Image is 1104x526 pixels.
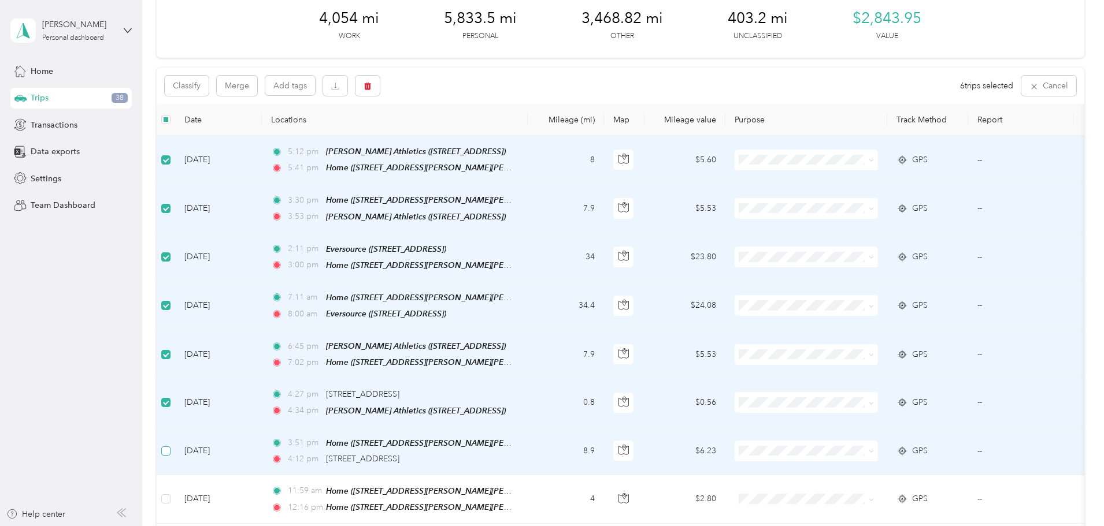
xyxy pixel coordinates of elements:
[326,341,506,350] span: [PERSON_NAME] Athletics ([STREET_ADDRESS])
[265,76,315,95] button: Add tags
[968,282,1073,330] td: --
[288,291,321,304] span: 7:11 am
[288,388,321,401] span: 4:27 pm
[288,501,321,514] span: 12:16 pm
[912,396,928,409] span: GPS
[968,379,1073,427] td: --
[912,299,928,312] span: GPS
[288,437,321,449] span: 3:51 pm
[326,389,399,399] span: [STREET_ADDRESS]
[968,427,1073,475] td: --
[644,184,725,233] td: $5.53
[968,184,1073,233] td: --
[288,484,321,497] span: 11:59 am
[644,136,725,184] td: $5.60
[326,454,399,464] span: [STREET_ADDRESS]
[175,233,262,282] td: [DATE]
[288,356,321,369] span: 7:02 pm
[175,475,262,524] td: [DATE]
[581,9,663,28] span: 3,468.82 mi
[733,31,782,42] p: Unclassified
[288,453,321,465] span: 4:12 pm
[288,404,321,417] span: 4:34 pm
[644,282,725,330] td: $24.08
[288,210,321,223] span: 3:53 pm
[326,438,559,448] span: Home ([STREET_ADDRESS][PERSON_NAME][PERSON_NAME])
[912,445,928,457] span: GPS
[528,427,604,475] td: 8.9
[31,92,49,104] span: Trips
[912,154,928,166] span: GPS
[112,93,128,103] span: 38
[326,502,559,512] span: Home ([STREET_ADDRESS][PERSON_NAME][PERSON_NAME])
[968,233,1073,282] td: --
[319,9,379,28] span: 4,054 mi
[326,357,559,367] span: Home ([STREET_ADDRESS][PERSON_NAME][PERSON_NAME])
[326,163,559,173] span: Home ([STREET_ADDRESS][PERSON_NAME][PERSON_NAME])
[528,104,604,136] th: Mileage (mi)
[217,76,257,96] button: Merge
[887,104,968,136] th: Track Method
[339,31,360,42] p: Work
[175,104,262,136] th: Date
[644,379,725,427] td: $0.56
[288,243,321,255] span: 2:11 pm
[853,9,921,28] span: $2,843.95
[175,379,262,427] td: [DATE]
[528,379,604,427] td: 0.8
[912,202,928,215] span: GPS
[644,233,725,282] td: $23.80
[288,259,321,271] span: 3:00 pm
[326,406,506,415] span: [PERSON_NAME] Athletics ([STREET_ADDRESS])
[175,427,262,475] td: [DATE]
[326,260,559,270] span: Home ([STREET_ADDRESS][PERSON_NAME][PERSON_NAME])
[31,199,95,211] span: Team Dashboard
[42,18,114,31] div: [PERSON_NAME]
[968,104,1073,136] th: Report
[326,244,446,253] span: Eversource ([STREET_ADDRESS])
[326,293,559,303] span: Home ([STREET_ADDRESS][PERSON_NAME][PERSON_NAME])
[175,136,262,184] td: [DATE]
[288,146,321,158] span: 5:12 pm
[326,486,559,496] span: Home ([STREET_ADDRESS][PERSON_NAME][PERSON_NAME])
[42,35,104,42] div: Personal dashboard
[326,147,506,156] span: [PERSON_NAME] Athletics ([STREET_ADDRESS])
[968,136,1073,184] td: --
[644,330,725,379] td: $5.53
[326,212,506,221] span: [PERSON_NAME] Athletics ([STREET_ADDRESS])
[262,104,528,136] th: Locations
[288,162,321,174] span: 5:41 pm
[175,330,262,379] td: [DATE]
[462,31,498,42] p: Personal
[288,194,321,207] span: 3:30 pm
[912,251,928,263] span: GPS
[326,195,559,205] span: Home ([STREET_ADDRESS][PERSON_NAME][PERSON_NAME])
[528,136,604,184] td: 8
[725,104,887,136] th: Purpose
[644,104,725,136] th: Mileage value
[1039,461,1104,526] iframe: Everlance-gr Chat Button Frame
[610,31,634,42] p: Other
[288,340,321,353] span: 6:45 pm
[31,65,53,77] span: Home
[912,493,928,505] span: GPS
[326,309,446,318] span: Eversource ([STREET_ADDRESS])
[288,308,321,320] span: 8:00 am
[968,330,1073,379] td: --
[6,508,65,520] button: Help center
[528,184,604,233] td: 7.9
[876,31,898,42] p: Value
[31,146,80,158] span: Data exports
[444,9,517,28] span: 5,833.5 mi
[528,330,604,379] td: 7.9
[960,80,1013,92] span: 6 trips selected
[528,233,604,282] td: 34
[528,475,604,524] td: 4
[604,104,644,136] th: Map
[175,282,262,330] td: [DATE]
[968,475,1073,524] td: --
[644,427,725,475] td: $6.23
[175,184,262,233] td: [DATE]
[528,282,604,330] td: 34.4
